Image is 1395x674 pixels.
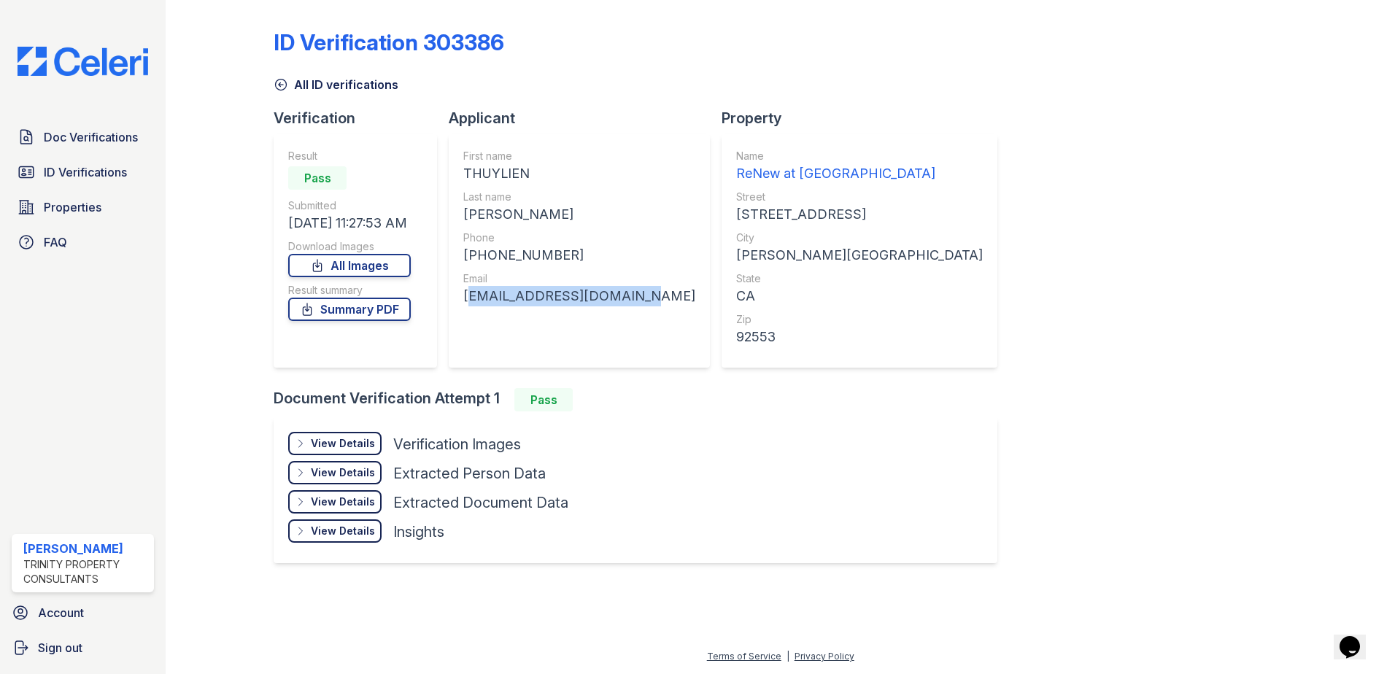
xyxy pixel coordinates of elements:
[311,524,375,538] div: View Details
[787,651,789,662] div: |
[12,228,154,257] a: FAQ
[795,651,854,662] a: Privacy Policy
[463,286,695,306] div: [EMAIL_ADDRESS][DOMAIN_NAME]
[288,239,411,254] div: Download Images
[736,286,983,306] div: CA
[463,190,695,204] div: Last name
[463,149,695,163] div: First name
[288,166,347,190] div: Pass
[6,47,160,76] img: CE_Logo_Blue-a8612792a0a2168367f1c8372b55b34899dd931a85d93a1a3d3e32e68fde9ad4.png
[736,190,983,204] div: Street
[288,213,411,233] div: [DATE] 11:27:53 AM
[311,436,375,451] div: View Details
[722,108,1009,128] div: Property
[6,633,160,662] a: Sign out
[463,204,695,225] div: [PERSON_NAME]
[6,598,160,627] a: Account
[736,163,983,184] div: ReNew at [GEOGRAPHIC_DATA]
[288,298,411,321] a: Summary PDF
[44,163,127,181] span: ID Verifications
[736,271,983,286] div: State
[311,465,375,480] div: View Details
[463,163,695,184] div: THUYLIEN
[393,522,444,542] div: Insights
[274,29,504,55] div: ID Verification 303386
[288,254,411,277] a: All Images
[514,388,573,411] div: Pass
[12,158,154,187] a: ID Verifications
[736,245,983,266] div: [PERSON_NAME][GEOGRAPHIC_DATA]
[288,149,411,163] div: Result
[38,639,82,656] span: Sign out
[38,604,84,621] span: Account
[12,123,154,152] a: Doc Verifications
[393,434,521,454] div: Verification Images
[44,128,138,146] span: Doc Verifications
[736,204,983,225] div: [STREET_ADDRESS]
[274,108,449,128] div: Verification
[393,463,546,484] div: Extracted Person Data
[288,283,411,298] div: Result summary
[707,651,781,662] a: Terms of Service
[449,108,722,128] div: Applicant
[463,231,695,245] div: Phone
[44,233,67,251] span: FAQ
[736,327,983,347] div: 92553
[736,149,983,184] a: Name ReNew at [GEOGRAPHIC_DATA]
[736,149,983,163] div: Name
[23,557,148,586] div: Trinity Property Consultants
[288,198,411,213] div: Submitted
[463,245,695,266] div: [PHONE_NUMBER]
[1334,616,1380,659] iframe: chat widget
[44,198,101,216] span: Properties
[274,388,1009,411] div: Document Verification Attempt 1
[311,495,375,509] div: View Details
[23,540,148,557] div: [PERSON_NAME]
[393,492,568,513] div: Extracted Document Data
[736,231,983,245] div: City
[12,193,154,222] a: Properties
[274,76,398,93] a: All ID verifications
[736,312,983,327] div: Zip
[463,271,695,286] div: Email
